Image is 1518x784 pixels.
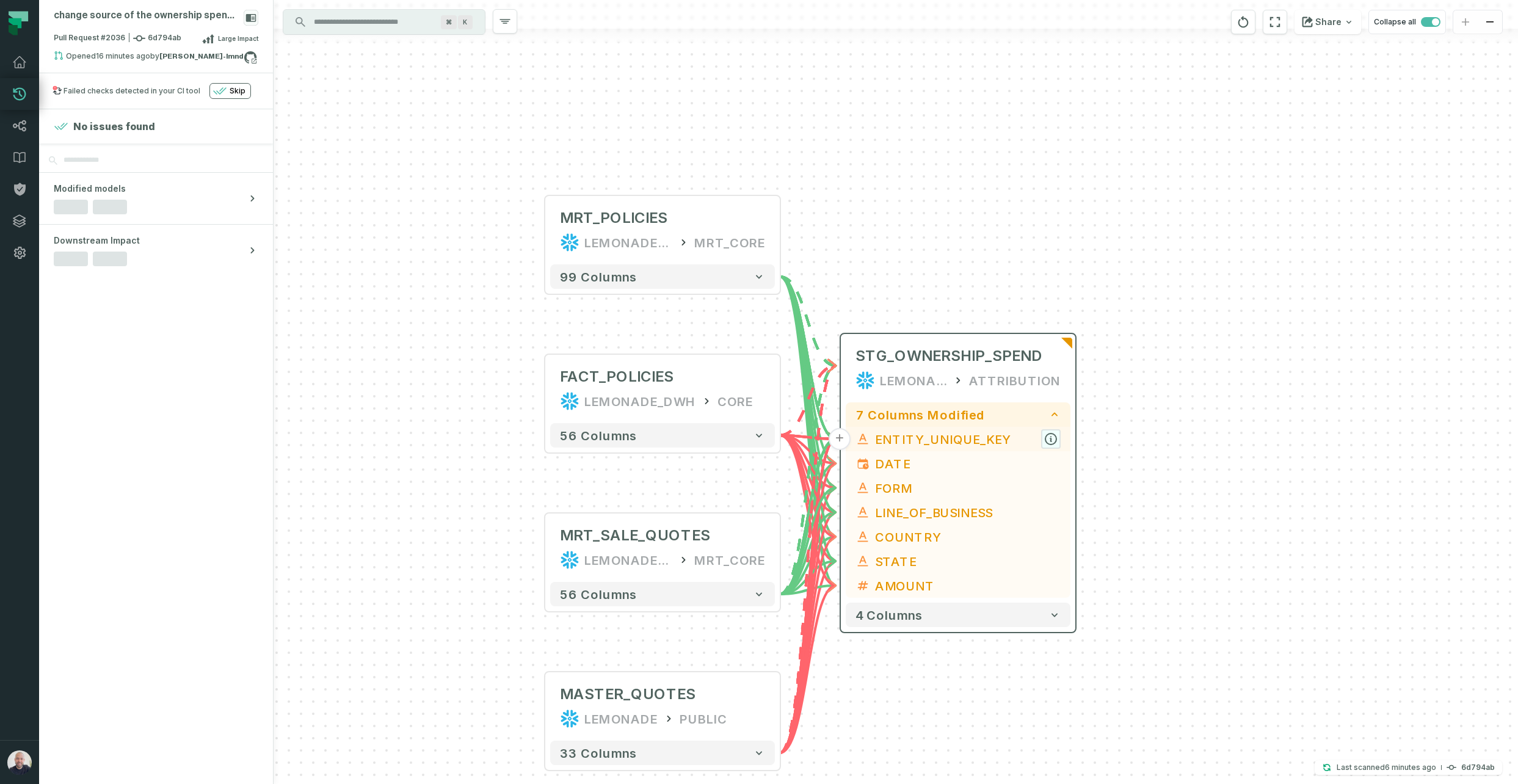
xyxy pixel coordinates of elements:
g: Edge from 100db433e1a8994d5b6b320a432e83bd to 9c1e95a53f2ca864497abdbe6a9903e6 [780,537,836,753]
span: 7 columns modified [855,407,985,422]
span: 99 columns [560,269,637,284]
g: Edge from 511f8fc1894581c1b4bff8d11481bb76 to 9c1e95a53f2ca864497abdbe6a9903e6 [780,488,836,594]
span: Press ⌘ + K to focus the search bar [441,15,457,29]
button: Last scanned[DATE] 4:34:49 PM6d794ab [1315,760,1502,775]
span: string [855,432,870,446]
span: string [855,554,870,568]
span: string [855,481,870,495]
g: Edge from 2757f464c3e6047312ba8091cbad1797 to 9c1e95a53f2ca864497abdbe6a9903e6 [780,435,836,586]
span: DATE [875,454,1061,473]
g: Edge from e58f6f1100d0bf4145608147bd0aabab to 9c1e95a53f2ca864497abdbe6a9903e6 [780,277,836,512]
div: MRT_CORE [694,233,765,252]
button: FORM [846,476,1070,500]
span: float [855,578,870,593]
img: avatar of Daniel Ochoa Bimblich [7,750,32,775]
button: Downstream Impact [39,225,273,276]
span: Skip [230,86,245,96]
span: Downstream Impact [54,234,140,247]
div: MRT_SALE_QUOTES [560,526,710,545]
span: COUNTRY [875,528,1061,546]
span: 56 columns [560,428,637,443]
div: LEMONADE_DWH [584,550,672,570]
span: FORM [875,479,1061,497]
button: Collapse all [1368,10,1446,34]
g: Edge from e58f6f1100d0bf4145608147bd0aabab to 9c1e95a53f2ca864497abdbe6a9903e6 [780,277,836,439]
button: zoom out [1478,10,1502,34]
relative-time: Sep 7, 2025, 4:24 PM GMT+3 [96,51,150,60]
span: STG_OWNERSHIP_SPEND [855,346,1042,366]
a: View on github [242,49,258,65]
g: Edge from 100db433e1a8994d5b6b320a432e83bd to 9c1e95a53f2ca864497abdbe6a9903e6 [780,463,836,753]
button: DATE [846,451,1070,476]
span: Press ⌘ + K to focus the search bar [458,15,473,29]
span: Pull Request #2036 6d794ab [54,32,181,45]
g: Edge from e58f6f1100d0bf4145608147bd0aabab to 9c1e95a53f2ca864497abdbe6a9903e6 [780,277,836,366]
div: LEMONADE [584,709,658,728]
div: PUBLIC [680,709,727,728]
button: STATE [846,549,1070,573]
g: Edge from 100db433e1a8994d5b6b320a432e83bd to 9c1e95a53f2ca864497abdbe6a9903e6 [780,366,836,753]
span: 4 columns [855,608,923,622]
div: LEMONADE_DWH [880,371,947,390]
div: MRT_POLICIES [560,208,667,228]
button: + [829,428,851,450]
div: MRT_CORE [694,550,765,570]
button: COUNTRY [846,524,1070,549]
span: Modified models [54,183,126,195]
div: CORE [717,391,753,411]
div: Opened by [54,51,244,65]
button: ENTITY_UNIQUE_KEY [846,427,1070,451]
div: FACT_POLICIES [560,367,674,387]
g: Edge from 511f8fc1894581c1b4bff8d11481bb76 to 9c1e95a53f2ca864497abdbe6a9903e6 [780,366,836,594]
g: Edge from 511f8fc1894581c1b4bff8d11481bb76 to 9c1e95a53f2ca864497abdbe6a9903e6 [780,561,836,594]
span: STATE [875,552,1061,570]
button: Share [1295,10,1361,34]
span: date [855,456,870,471]
span: LINE_OF_BUSINESS [875,503,1061,521]
span: string [855,505,870,520]
h4: No issues found [73,119,155,134]
div: LEMONADE_DWH [584,391,695,411]
div: Failed checks detected in your CI tool [64,86,200,96]
g: Edge from 2757f464c3e6047312ba8091cbad1797 to 9c1e95a53f2ca864497abdbe6a9903e6 [780,366,836,435]
button: AMOUNT [846,573,1070,598]
span: 56 columns [560,587,637,601]
span: ENTITY_UNIQUE_KEY [875,430,1061,448]
div: MASTER_QUOTES [560,684,695,704]
p: Last scanned [1337,761,1436,774]
div: change source of the ownership spend to mrt tables [54,10,239,21]
div: LEMONADE_DWH [584,233,672,252]
h4: 6d794ab [1461,764,1495,771]
button: Skip [209,83,251,99]
span: string [855,529,870,544]
button: LINE_OF_BUSINESS [846,500,1070,524]
strong: daniel-ochoa-lmnd [159,53,244,60]
div: ATTRIBUTION [969,371,1061,390]
button: Modified models [39,173,273,224]
span: 33 columns [560,746,637,760]
span: Large Impact [218,34,258,43]
relative-time: Sep 7, 2025, 4:34 PM GMT+3 [1385,763,1436,772]
span: AMOUNT [875,576,1061,595]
